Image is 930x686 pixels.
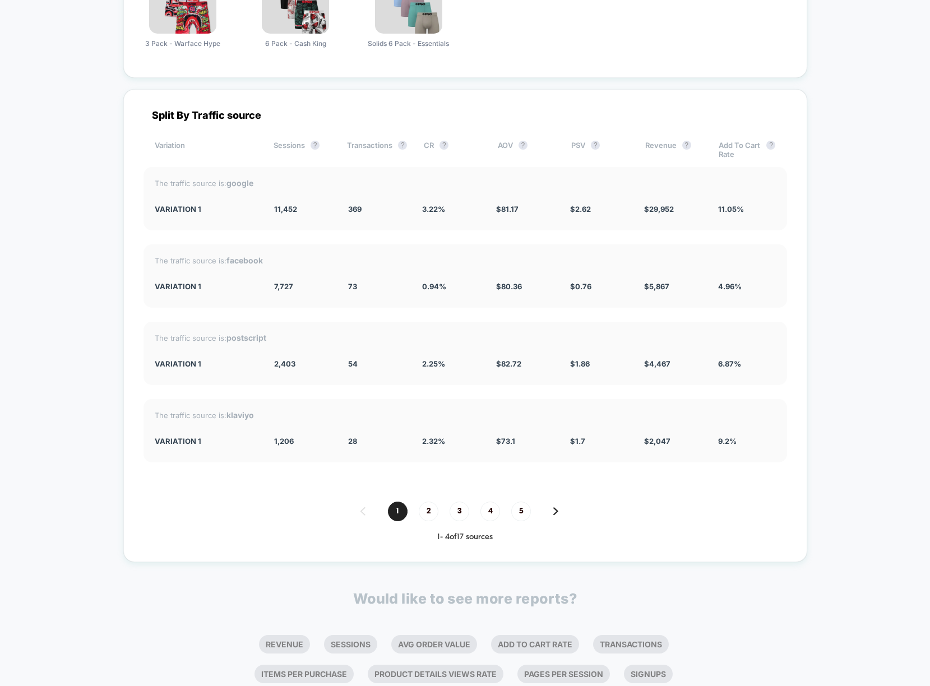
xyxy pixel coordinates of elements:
span: 1,206 [274,437,294,446]
div: Revenue [645,141,702,159]
span: 6.87 % [718,359,741,368]
div: The traffic source is: [155,178,776,188]
li: Avg Order Value [391,635,477,653]
div: AOV [498,141,554,159]
p: Would like to see more reports? [353,590,577,607]
button: ? [439,141,448,150]
span: 4 [480,502,500,521]
span: 0.94 % [422,282,446,291]
div: Variation [155,141,257,159]
li: Sessions [324,635,377,653]
span: 73 [348,282,357,291]
span: $ 4,467 [644,359,670,368]
span: $ 5,867 [644,282,669,291]
span: 11,452 [274,205,297,214]
span: $ 82.72 [496,359,521,368]
li: Revenue [259,635,310,653]
span: 7,727 [274,282,293,291]
span: $ 1.7 [570,437,585,446]
span: 3 [450,502,469,521]
span: 369 [348,205,362,214]
li: Product Details Views Rate [368,665,503,683]
div: Variation 1 [155,437,258,446]
div: Variation 1 [155,205,258,214]
span: 2,403 [274,359,295,368]
strong: google [226,178,253,188]
div: Split By Traffic source [144,109,787,121]
li: Add To Cart Rate [491,635,579,653]
span: 3 Pack - Warface Hype [145,39,220,58]
button: ? [766,141,775,150]
span: 9.2 % [718,437,737,446]
div: PSV [571,141,628,159]
span: 2 [419,502,438,521]
span: $ 81.17 [496,205,519,214]
button: ? [311,141,320,150]
span: 4.96 % [718,282,742,291]
button: ? [398,141,407,150]
div: The traffic source is: [155,410,776,420]
span: $ 2.62 [570,205,591,214]
span: Solids 6 Pack - Essentials [368,39,449,58]
span: $ 0.76 [570,282,591,291]
strong: facebook [226,256,263,265]
li: Signups [624,665,673,683]
button: ? [519,141,528,150]
div: Sessions [274,141,330,159]
span: 6 Pack - Cash King [265,39,326,58]
span: $ 73.1 [496,437,515,446]
div: Add To Cart Rate [719,141,775,159]
span: $ 29,952 [644,205,674,214]
strong: postscript [226,333,266,342]
span: 3.22 % [422,205,445,214]
li: Pages Per Session [517,665,610,683]
span: 5 [511,502,531,521]
span: 2.25 % [422,359,445,368]
div: The traffic source is: [155,256,776,265]
span: 28 [348,437,357,446]
li: Items Per Purchase [255,665,354,683]
span: $ 80.36 [496,282,522,291]
button: ? [591,141,600,150]
div: The traffic source is: [155,333,776,342]
span: $ 1.86 [570,359,590,368]
span: 54 [348,359,358,368]
div: 1 - 4 of 17 sources [144,532,787,542]
span: 2.32 % [422,437,445,446]
div: CR [424,141,480,159]
span: 11.05 % [718,205,744,214]
div: Variation 1 [155,359,258,368]
img: pagination forward [553,507,558,515]
div: Variation 1 [155,282,258,291]
span: $ 2,047 [644,437,670,446]
div: Transactions [347,141,407,159]
li: Transactions [593,635,669,653]
span: 1 [388,502,408,521]
strong: klaviyo [226,410,254,420]
button: ? [682,141,691,150]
